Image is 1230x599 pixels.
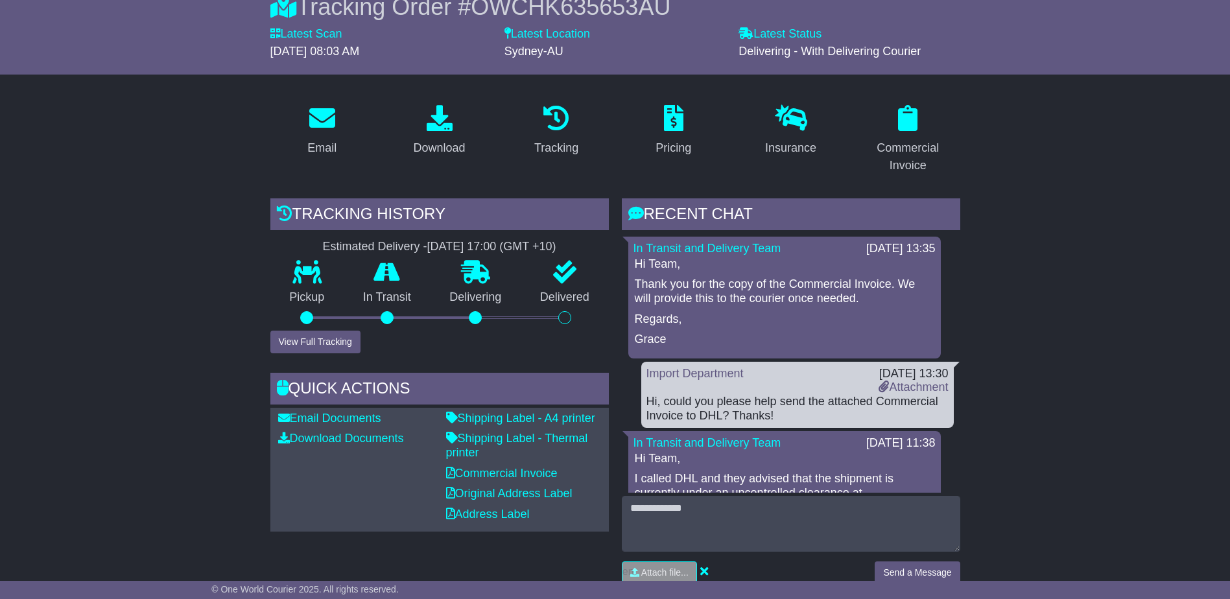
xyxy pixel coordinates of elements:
p: Delivering [431,290,521,305]
p: Thank you for the copy of the Commercial Invoice. We will provide this to the courier once needed. [635,277,934,305]
p: Hi Team, [635,452,934,466]
div: RECENT CHAT [622,198,960,233]
div: [DATE] 13:30 [879,367,948,381]
div: Download [413,139,465,157]
a: Download Documents [278,432,404,445]
a: In Transit and Delivery Team [633,242,781,255]
a: Email [299,100,345,161]
a: Tracking [526,100,587,161]
a: Shipping Label - A4 printer [446,412,595,425]
div: Pricing [656,139,691,157]
div: Commercial Invoice [864,139,952,174]
p: Grace [635,333,934,347]
p: Hi Team, [635,257,934,272]
label: Latest Status [739,27,822,41]
a: Attachment [879,381,948,393]
p: Delivered [521,290,609,305]
a: Commercial Invoice [856,100,960,179]
a: Import Department [646,367,744,380]
div: Estimated Delivery - [270,240,609,254]
a: Download [405,100,473,161]
div: [DATE] 13:35 [866,242,936,256]
a: Pricing [647,100,700,161]
p: Pickup [270,290,344,305]
span: © One World Courier 2025. All rights reserved. [211,584,399,594]
span: [DATE] 08:03 AM [270,45,360,58]
div: Tracking history [270,198,609,233]
div: Insurance [765,139,816,157]
div: [DATE] 17:00 (GMT +10) [427,240,556,254]
div: Quick Actions [270,373,609,408]
a: In Transit and Delivery Team [633,436,781,449]
label: Latest Location [504,27,590,41]
a: Original Address Label [446,487,573,500]
div: [DATE] 11:38 [866,436,936,451]
a: Shipping Label - Thermal printer [446,432,588,459]
a: Address Label [446,508,530,521]
a: Email Documents [278,412,381,425]
div: Tracking [534,139,578,157]
span: Delivering - With Delivering Courier [739,45,921,58]
a: Insurance [757,100,825,161]
span: Sydney-AU [504,45,563,58]
div: Email [307,139,337,157]
label: Latest Scan [270,27,342,41]
p: I called DHL and they advised that the shipment is currently under an uncontrolled clearance at [... [635,472,934,528]
a: Commercial Invoice [446,467,558,480]
button: Send a Message [875,561,960,584]
button: View Full Tracking [270,331,361,353]
p: Regards, [635,312,934,327]
p: In Transit [344,290,431,305]
div: Hi, could you please help send the attached Commercial Invoice to DHL? Thanks! [646,395,949,423]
